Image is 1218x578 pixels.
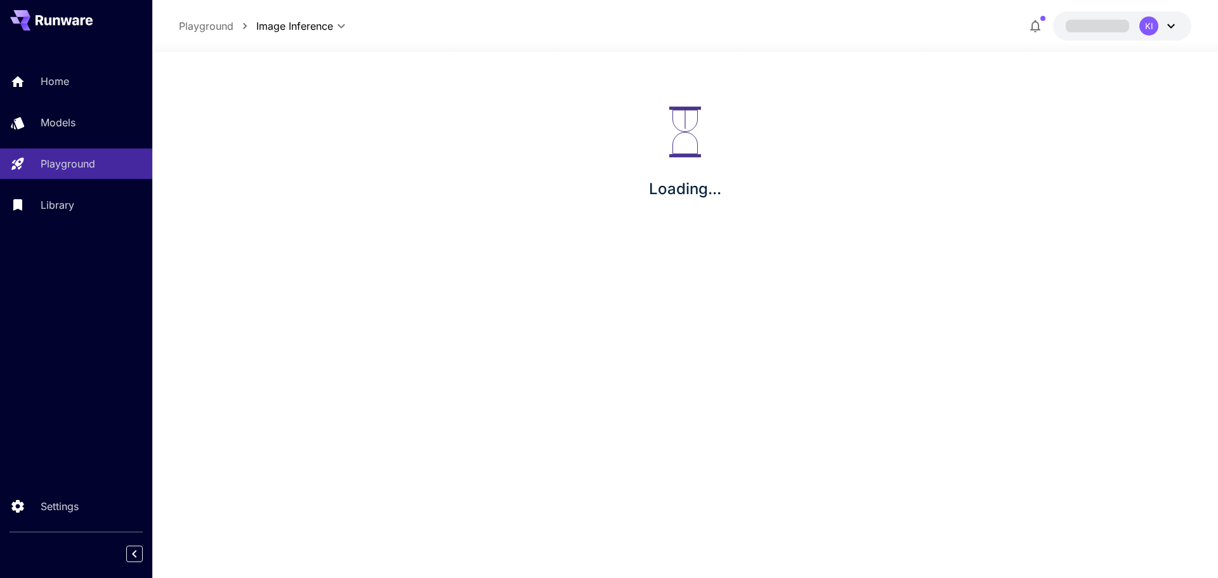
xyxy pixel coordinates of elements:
p: Playground [41,156,95,171]
p: Models [41,115,75,130]
nav: breadcrumb [179,18,256,34]
button: Collapse sidebar [126,546,143,562]
span: Image Inference [256,18,333,34]
p: Loading... [649,178,721,200]
p: Library [41,197,74,213]
div: Collapse sidebar [136,542,152,565]
div: KI [1139,16,1158,36]
button: KI [1053,11,1191,41]
a: Playground [179,18,233,34]
p: Home [41,74,69,89]
p: Settings [41,499,79,514]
